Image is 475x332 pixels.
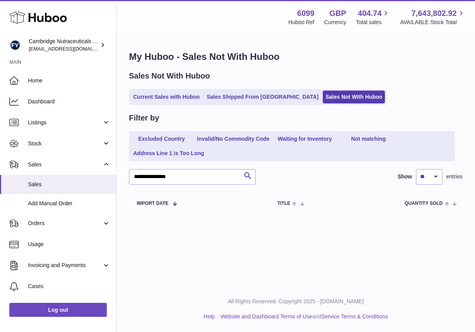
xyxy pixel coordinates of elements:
a: Service Terms & Conditions [321,313,388,320]
h2: Sales Not With Huboo [129,71,210,81]
span: Quantity Sold [405,201,443,206]
a: 7,643,802.92 AVAILABLE Stock Total [400,8,466,26]
a: Excluded Country [130,133,193,145]
p: All Rights Reserved. Copyright 2025 - [DOMAIN_NAME] [123,298,469,305]
span: 404.74 [358,8,381,19]
a: Sales Shipped From [GEOGRAPHIC_DATA] [204,91,321,103]
div: Currency [324,19,346,26]
a: Log out [9,303,107,317]
a: Sales Not With Huboo [323,91,385,103]
span: 7,643,802.92 [411,8,457,19]
a: Invalid/No Commodity Code [194,133,272,145]
div: Cambridge Nutraceuticals Ltd [29,38,99,52]
span: Listings [28,119,102,126]
span: Orders [28,220,102,227]
h2: Filter by [129,113,159,123]
span: [EMAIL_ADDRESS][DOMAIN_NAME] [29,45,114,52]
strong: 6099 [297,8,315,19]
span: Add Manual Order [28,200,110,207]
div: Huboo Ref [289,19,315,26]
a: Waiting for Inventory [274,133,336,145]
strong: GBP [329,8,346,19]
span: Home [28,77,110,84]
span: entries [446,173,463,180]
span: Total sales [356,19,390,26]
span: Dashboard [28,98,110,105]
span: Invoicing and Payments [28,262,102,269]
a: Address Line 1 is Too Long [130,147,207,160]
span: Import date [137,201,169,206]
h1: My Huboo - Sales Not With Huboo [129,51,463,63]
label: Show [398,173,412,180]
span: Cases [28,283,110,290]
span: AVAILABLE Stock Total [400,19,466,26]
span: Title [277,201,290,206]
a: Website and Dashboard Terms of Use [221,313,312,320]
span: Stock [28,140,102,147]
a: 404.74 Total sales [356,8,390,26]
span: Usage [28,241,110,248]
a: Help [204,313,215,320]
img: huboo@camnutra.com [9,39,21,51]
span: Sales [28,181,110,188]
a: Current Sales with Huboo [130,91,202,103]
li: and [218,313,388,320]
a: Not matching [338,133,400,145]
span: Sales [28,161,102,168]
